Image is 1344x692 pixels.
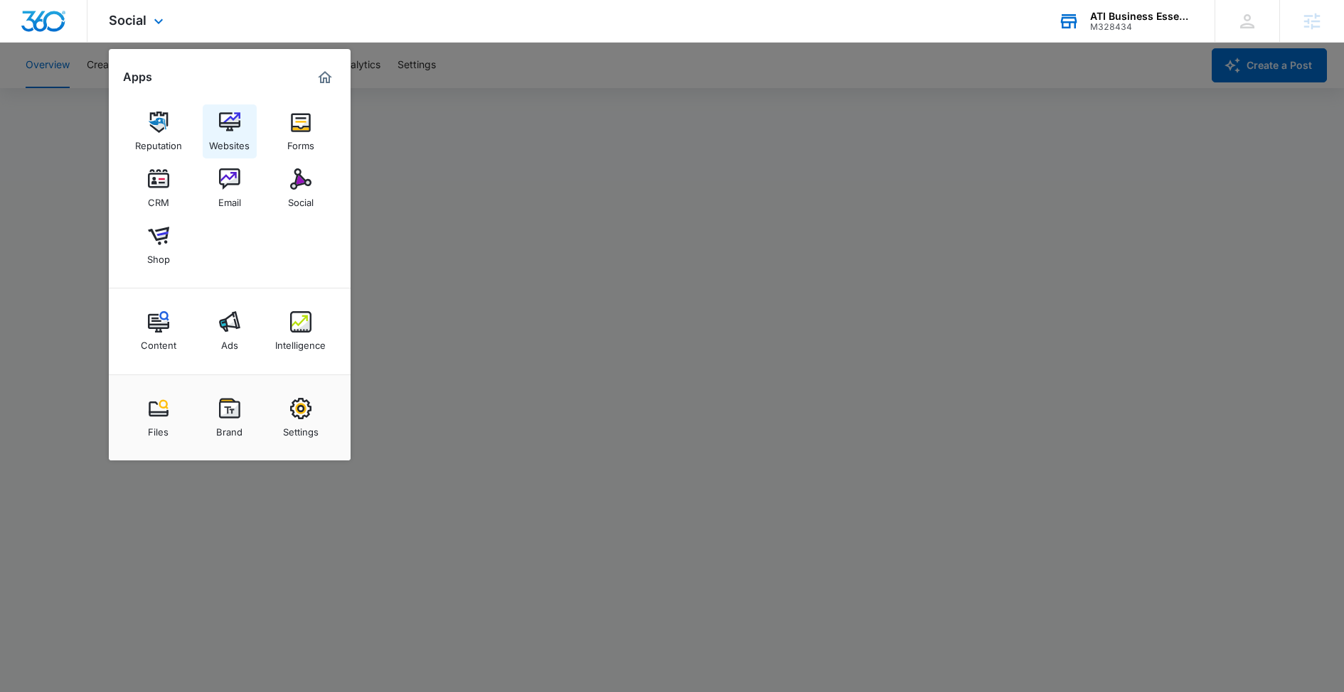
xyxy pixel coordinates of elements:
[141,333,176,351] div: Content
[109,13,146,28] span: Social
[203,161,257,215] a: Email
[1090,22,1194,32] div: account id
[209,133,250,151] div: Websites
[287,133,314,151] div: Forms
[283,419,319,438] div: Settings
[274,161,328,215] a: Social
[274,391,328,445] a: Settings
[132,218,186,272] a: Shop
[274,104,328,158] a: Forms
[1090,11,1194,22] div: account name
[314,66,336,89] a: Marketing 360® Dashboard
[274,304,328,358] a: Intelligence
[132,391,186,445] a: Files
[203,304,257,358] a: Ads
[135,133,182,151] div: Reputation
[148,190,169,208] div: CRM
[221,333,238,351] div: Ads
[148,419,169,438] div: Files
[218,190,241,208] div: Email
[147,247,170,265] div: Shop
[275,333,326,351] div: Intelligence
[203,104,257,158] a: Websites
[203,391,257,445] a: Brand
[132,104,186,158] a: Reputation
[132,304,186,358] a: Content
[132,161,186,215] a: CRM
[216,419,242,438] div: Brand
[123,70,152,84] h2: Apps
[288,190,314,208] div: Social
